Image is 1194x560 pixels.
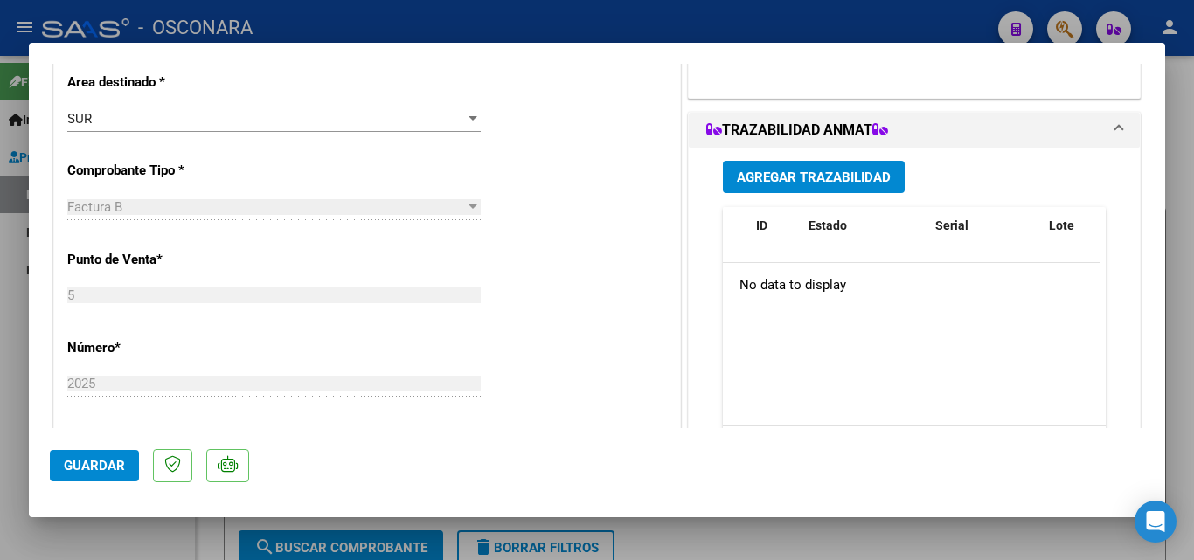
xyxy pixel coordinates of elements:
[67,199,122,215] span: Factura B
[723,426,1106,470] div: 0 total
[1049,218,1074,232] span: Lote
[50,450,139,481] button: Guardar
[756,218,767,232] span: ID
[67,161,247,181] p: Comprobante Tipo *
[737,169,891,185] span: Agregar Trazabilidad
[67,73,247,93] p: Area destinado *
[67,338,247,358] p: Número
[64,458,125,474] span: Guardar
[723,161,905,193] button: Agregar Trazabilidad
[723,263,1100,307] div: No data to display
[1042,207,1116,265] datatable-header-cell: Lote
[67,426,247,446] p: Monto
[706,120,888,141] h1: TRAZABILIDAD ANMAT
[689,113,1140,148] mat-expansion-panel-header: TRAZABILIDAD ANMAT
[749,207,802,265] datatable-header-cell: ID
[809,218,847,232] span: Estado
[67,111,92,127] span: SUR
[935,218,968,232] span: Serial
[689,148,1140,510] div: TRAZABILIDAD ANMAT
[1135,501,1177,543] div: Open Intercom Messenger
[802,207,928,265] datatable-header-cell: Estado
[928,207,1042,265] datatable-header-cell: Serial
[67,250,247,270] p: Punto de Venta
